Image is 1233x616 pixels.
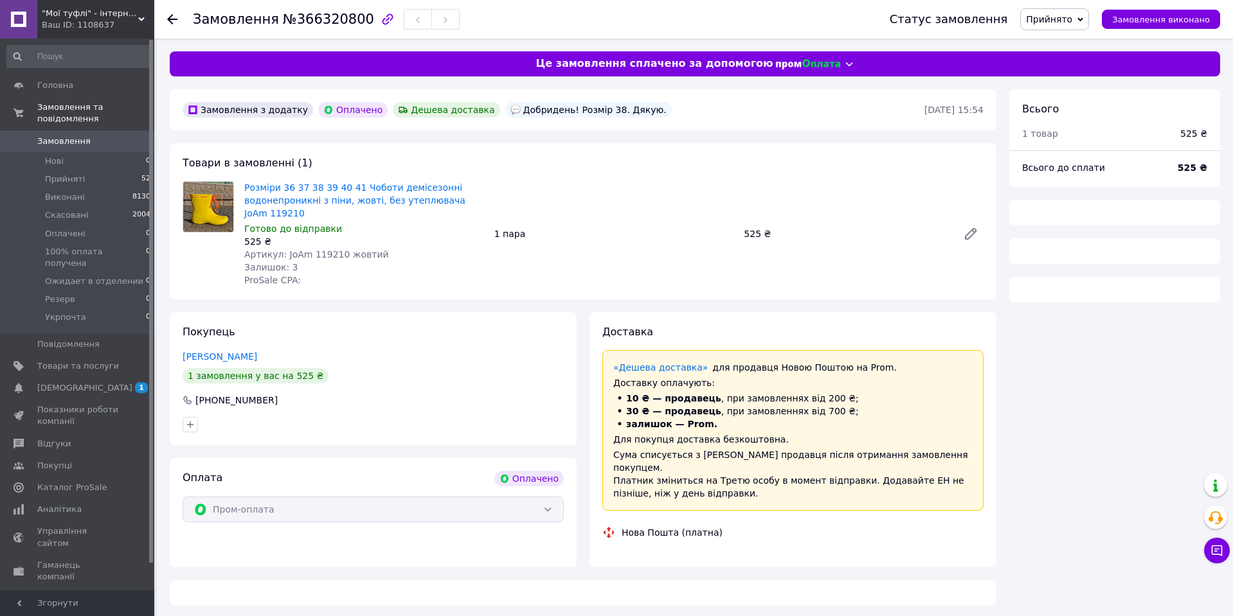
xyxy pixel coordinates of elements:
[37,360,119,372] span: Товари та послуги
[535,57,773,71] span: Це замовлення сплачено за допомогою
[37,101,154,125] span: Замовлення та повідомлення
[146,155,150,167] span: 0
[1112,15,1210,24] span: Замовлення виконано
[135,382,148,393] span: 1
[613,448,973,500] div: Сума списується з [PERSON_NAME] продавця після отримання замовлення покупцем. Платник зміниться н...
[244,262,298,272] span: Залишок: 3
[146,276,150,287] span: 0
[45,173,85,185] span: Прийняті
[45,276,143,287] span: Ожидает в отделении
[626,393,721,403] span: 10 ₴ — продавець
[37,525,119,549] span: Управління сайтом
[146,246,150,269] span: 0
[510,105,521,115] img: :speech_balloon:
[6,45,152,68] input: Пошук
[37,404,119,427] span: Показники роботи компанії
[244,275,301,285] span: ProSale CPA:
[618,526,726,539] div: Нова Пошта (платна)
[37,460,72,471] span: Покупці
[45,246,146,269] span: 100% оплата получена
[613,392,973,405] li: , при замовленнях від 200 ₴;
[739,225,953,243] div: 525 ₴
[1026,14,1072,24] span: Прийнято
[193,12,279,27] span: Замовлення
[45,228,85,240] span: Оплачені
[167,13,177,26] div: Повернутися назад
[1102,10,1220,29] button: Замовлення виконано
[1022,128,1058,139] span: 1 товар
[505,102,672,118] div: Добридень! Розмір 38. Дякую.
[37,339,100,350] span: Повідомлення
[924,105,984,115] time: [DATE] 15:54
[613,433,973,446] div: Для покупця доставка безкоштовна.
[244,224,342,234] span: Готово до відправки
[613,376,973,389] div: Доставку оплачують:
[1178,163,1207,173] b: 525 ₴
[613,405,973,418] li: , при замовленнях від 700 ₴;
[1022,163,1105,173] span: Всього до сплати
[45,312,86,323] span: Укрпочта
[613,362,708,373] a: «Дешева доставка»
[1022,103,1059,115] span: Всього
[183,351,257,362] a: [PERSON_NAME]
[183,157,312,169] span: Товари в замовленні (1)
[602,326,653,338] span: Доставка
[37,504,82,515] span: Аналітика
[183,368,328,383] div: 1 замовлення у вас на 525 ₴
[45,209,89,221] span: Скасовані
[146,228,150,240] span: 0
[132,191,150,203] span: 8130
[626,406,721,416] span: 30 ₴ — продавець
[146,312,150,323] span: 0
[132,209,150,221] span: 2004
[37,382,132,394] span: [DEMOGRAPHIC_DATA]
[958,221,984,247] a: Редагувати
[37,559,119,583] span: Гаманець компанії
[183,102,313,118] div: Замовлення з додатку
[45,155,64,167] span: Нові
[626,419,717,429] span: залишок — Prom.
[489,225,739,243] div: 1 пара
[37,136,91,147] span: Замовлення
[146,294,150,305] span: 0
[318,102,388,118] div: Оплачено
[37,482,107,493] span: Каталог ProSale
[37,438,71,450] span: Відгуки
[45,191,85,203] span: Виконані
[37,80,73,91] span: Головна
[183,326,235,338] span: Покупець
[1204,538,1230,563] button: Чат з покупцем
[183,182,233,232] img: Розміри 36 37 38 39 40 41 Чоботи демісезонні водонепроникні з піни, жовті, без утеплювача JoAm 11...
[1180,127,1207,140] div: 525 ₴
[613,361,973,374] div: для продавця Новою Поштою на Prom.
[45,294,75,305] span: Резерв
[42,8,138,19] span: "Мої туфлі" - інтернет магазин взуття на всі випадки життя.
[244,182,465,218] a: Розміри 36 37 38 39 40 41 Чоботи демісезонні водонепроникні з піни, жовті, без утеплювача JoAm 11...
[890,13,1008,26] div: Статус замовлення
[244,249,389,260] span: Артикул: JoAm 119210 жовтий
[42,19,154,31] div: Ваш ID: 1108637
[194,394,279,407] div: [PHONE_NUMBER]
[141,173,150,185] span: 52
[244,235,484,248] div: 525 ₴
[393,102,500,118] div: Дешева доставка
[283,12,374,27] span: №366320800
[183,471,222,484] span: Оплата
[494,471,564,486] div: Оплачено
